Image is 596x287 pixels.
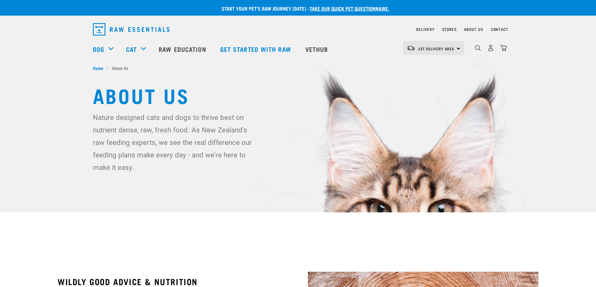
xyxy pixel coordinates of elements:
[88,21,508,38] nav: dropdown navigation
[442,28,457,30] a: Stores
[487,45,494,51] img: user.png
[416,28,434,30] a: Delivery
[491,28,508,30] a: Contact
[93,65,103,71] span: Home
[418,47,455,50] span: Set Delivery Area
[93,23,170,36] img: Raw Essentials Logo
[475,45,481,51] img: home-icon-1@2x.png
[310,7,389,10] a: take our quick pet questionnaire.
[93,65,107,71] a: Home
[126,44,137,54] a: Cat
[93,111,257,174] p: Nature designed cats and dogs to thrive best on nutrient dense, raw, fresh food. As New Zealand's...
[214,37,299,62] a: Get started with Raw
[299,37,336,62] a: Vethub
[152,37,214,62] a: Raw Education
[500,45,507,51] img: home-icon@2x.png
[93,44,104,54] a: Dog
[93,84,503,106] h1: About Us
[58,277,288,286] h3: WILDLY GOOD ADVICE & NUTRITION
[93,65,503,71] nav: breadcrumbs
[464,28,483,30] a: About Us
[407,45,415,51] img: van-moving.png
